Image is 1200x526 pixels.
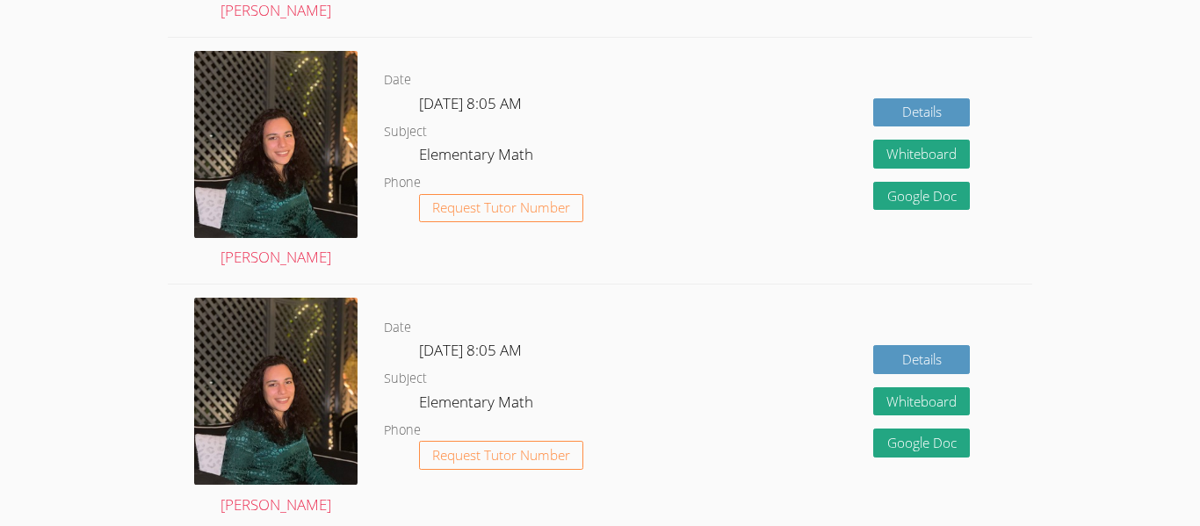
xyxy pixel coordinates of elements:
[194,51,358,238] img: avatar.png
[384,69,411,91] dt: Date
[419,93,522,113] span: [DATE] 8:05 AM
[873,140,970,169] button: Whiteboard
[419,441,583,470] button: Request Tutor Number
[194,298,358,485] img: avatar.png
[873,182,970,211] a: Google Doc
[432,201,570,214] span: Request Tutor Number
[419,142,537,172] dd: Elementary Math
[419,340,522,360] span: [DATE] 8:05 AM
[419,194,583,223] button: Request Tutor Number
[432,449,570,462] span: Request Tutor Number
[419,390,537,420] dd: Elementary Math
[384,420,421,442] dt: Phone
[873,345,970,374] a: Details
[194,51,358,271] a: [PERSON_NAME]
[194,298,358,518] a: [PERSON_NAME]
[873,429,970,458] a: Google Doc
[384,317,411,339] dt: Date
[384,172,421,194] dt: Phone
[384,121,427,143] dt: Subject
[873,387,970,416] button: Whiteboard
[384,368,427,390] dt: Subject
[873,98,970,127] a: Details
